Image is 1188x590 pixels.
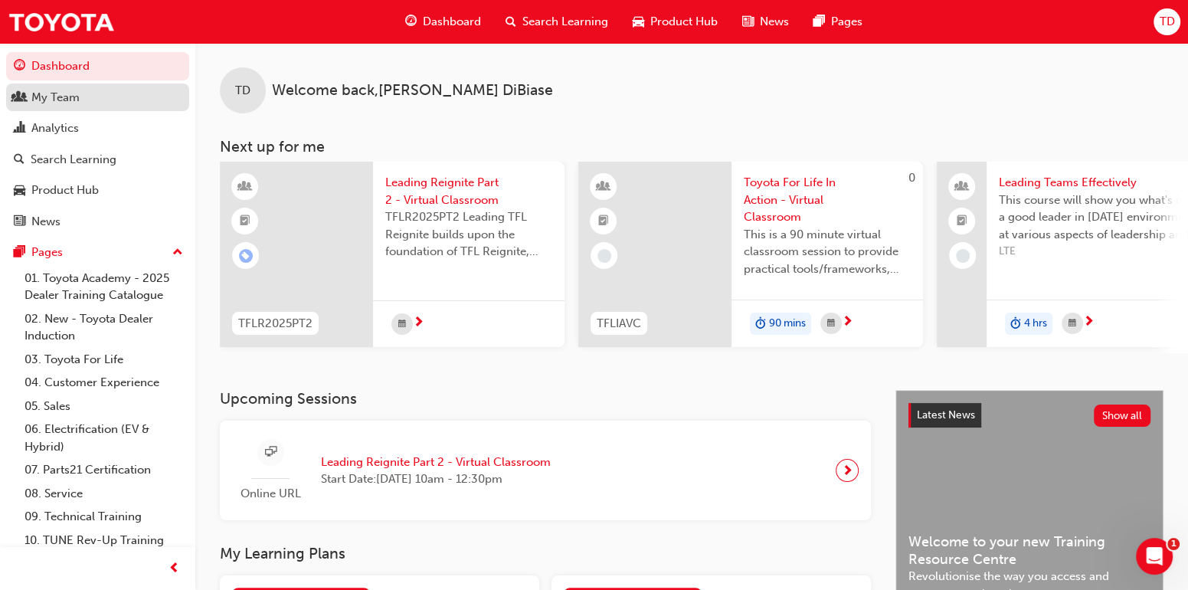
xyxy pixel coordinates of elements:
span: learningRecordVerb_NONE-icon [597,249,611,263]
div: Analytics [31,120,79,137]
span: Online URL [232,485,309,503]
span: learningRecordVerb_NONE-icon [956,249,970,263]
span: pages-icon [813,12,825,31]
a: 07. Parts21 Certification [18,458,189,482]
a: car-iconProduct Hub [620,6,730,38]
a: Search Learning [6,146,189,174]
span: guage-icon [405,12,417,31]
button: Pages [6,238,189,267]
span: 4 hrs [1024,315,1047,333]
span: 1 [1167,538,1180,550]
span: Leading Reignite Part 2 - Virtual Classroom [385,174,552,208]
span: 90 mins [769,315,806,333]
span: sessionType_ONLINE_URL-icon [265,443,277,462]
span: booktick-icon [240,211,250,231]
span: This is a 90 minute virtual classroom session to provide practical tools/frameworks, behaviours a... [744,226,911,278]
a: 0TFLIAVCToyota For Life In Action - Virtual ClassroomThis is a 90 minute virtual classroom sessio... [578,162,923,347]
a: 08. Service [18,482,189,506]
span: Dashboard [423,13,481,31]
a: My Team [6,84,189,112]
span: TFLR2025PT2 Leading TFL Reignite builds upon the foundation of TFL Reignite, reaffirming our comm... [385,208,552,261]
span: people-icon [957,177,967,197]
a: Product Hub [6,176,189,205]
span: Pages [831,13,862,31]
span: Search Learning [522,13,608,31]
span: guage-icon [14,60,25,74]
h3: Upcoming Sessions [220,390,871,408]
a: 01. Toyota Academy - 2025 Dealer Training Catalogue [18,267,189,307]
button: TD [1154,8,1180,35]
a: search-iconSearch Learning [493,6,620,38]
a: 10. TUNE Rev-Up Training [18,529,189,552]
a: guage-iconDashboard [393,6,493,38]
a: Analytics [6,114,189,143]
span: News [760,13,789,31]
a: news-iconNews [730,6,801,38]
a: Latest NewsShow all [908,403,1150,428]
span: TD [235,82,250,100]
span: Leading Reignite Part 2 - Virtual Classroom [321,454,551,471]
span: search-icon [14,153,25,167]
span: calendar-icon [827,314,835,333]
span: next-icon [842,460,853,481]
a: TFLR2025PT2Leading Reignite Part 2 - Virtual ClassroomTFLR2025PT2 Leading TFL Reignite builds upo... [220,162,565,347]
span: duration-icon [1010,314,1021,334]
div: Product Hub [31,182,99,199]
span: Start Date: [DATE] 10am - 12:30pm [321,470,551,488]
span: 0 [908,171,915,185]
span: booktick-icon [598,211,609,231]
div: Pages [31,244,63,261]
span: Latest News [917,408,975,421]
span: next-icon [413,316,424,330]
span: next-icon [842,316,853,329]
iframe: Intercom live chat [1136,538,1173,575]
a: 09. Technical Training [18,505,189,529]
span: chart-icon [14,122,25,136]
div: Search Learning [31,151,116,169]
span: TFLIAVC [597,315,641,333]
a: 02. New - Toyota Dealer Induction [18,307,189,348]
a: pages-iconPages [801,6,875,38]
span: Welcome to your new Training Resource Centre [908,533,1150,568]
span: learningResourceType_INSTRUCTOR_LED-icon [240,177,250,197]
span: TFLR2025PT2 [238,315,313,333]
span: Welcome back , [PERSON_NAME] DiBiase [272,82,553,100]
a: Online URLLeading Reignite Part 2 - Virtual ClassroomStart Date:[DATE] 10am - 12:30pm [232,433,859,509]
button: DashboardMy TeamAnalyticsSearch LearningProduct HubNews [6,49,189,238]
span: up-icon [172,243,183,263]
a: 06. Electrification (EV & Hybrid) [18,418,189,458]
span: learningResourceType_INSTRUCTOR_LED-icon [598,177,609,197]
span: Toyota For Life In Action - Virtual Classroom [744,174,911,226]
span: TD [1159,13,1174,31]
span: calendar-icon [398,315,406,334]
h3: Next up for me [195,138,1188,156]
span: news-icon [742,12,754,31]
span: pages-icon [14,246,25,260]
span: learningRecordVerb_ENROLL-icon [239,249,253,263]
a: 04. Customer Experience [18,371,189,395]
span: duration-icon [755,314,766,334]
a: 05. Sales [18,395,189,418]
img: Trak [8,5,115,39]
span: booktick-icon [957,211,967,231]
button: Show all [1094,405,1151,427]
span: car-icon [633,12,644,31]
h3: My Learning Plans [220,545,871,562]
span: news-icon [14,215,25,229]
span: people-icon [14,91,25,105]
div: News [31,213,61,231]
div: My Team [31,89,80,107]
span: car-icon [14,184,25,198]
span: prev-icon [169,559,180,579]
a: News [6,208,189,236]
span: search-icon [506,12,516,31]
span: calendar-icon [1069,314,1076,333]
a: 03. Toyota For Life [18,348,189,372]
a: Dashboard [6,52,189,80]
span: next-icon [1083,316,1095,329]
span: Product Hub [650,13,718,31]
